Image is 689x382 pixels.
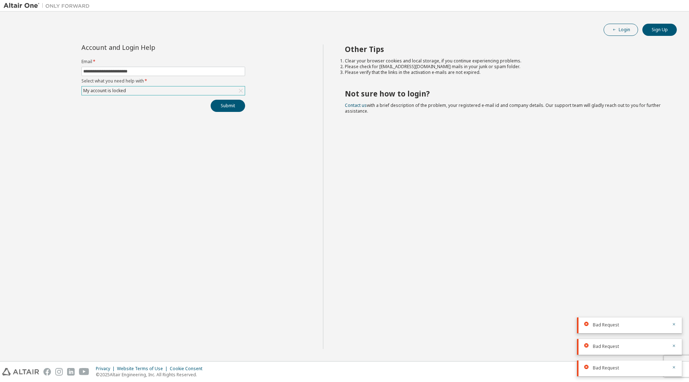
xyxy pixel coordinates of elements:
p: © 2025 Altair Engineering, Inc. All Rights Reserved. [96,372,207,378]
span: with a brief description of the problem, your registered e-mail id and company details. Our suppo... [345,102,661,114]
div: Website Terms of Use [117,366,170,372]
span: Bad Request [593,365,619,371]
span: Bad Request [593,344,619,349]
div: Account and Login Help [81,44,212,50]
h2: Not sure how to login? [345,89,664,98]
img: youtube.svg [79,368,89,376]
li: Please check for [EMAIL_ADDRESS][DOMAIN_NAME] mails in your junk or spam folder. [345,64,664,70]
div: My account is locked [82,86,245,95]
img: instagram.svg [55,368,63,376]
li: Please verify that the links in the activation e-mails are not expired. [345,70,664,75]
div: My account is locked [82,87,127,95]
li: Clear your browser cookies and local storage, if you continue experiencing problems. [345,58,664,64]
img: Altair One [4,2,93,9]
button: Submit [211,100,245,112]
img: altair_logo.svg [2,368,39,376]
label: Email [81,59,245,65]
button: Login [604,24,638,36]
label: Select what you need help with [81,78,245,84]
div: Cookie Consent [170,366,207,372]
span: Bad Request [593,322,619,328]
img: facebook.svg [43,368,51,376]
a: Contact us [345,102,367,108]
h2: Other Tips [345,44,664,54]
div: Privacy [96,366,117,372]
button: Sign Up [642,24,677,36]
img: linkedin.svg [67,368,75,376]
